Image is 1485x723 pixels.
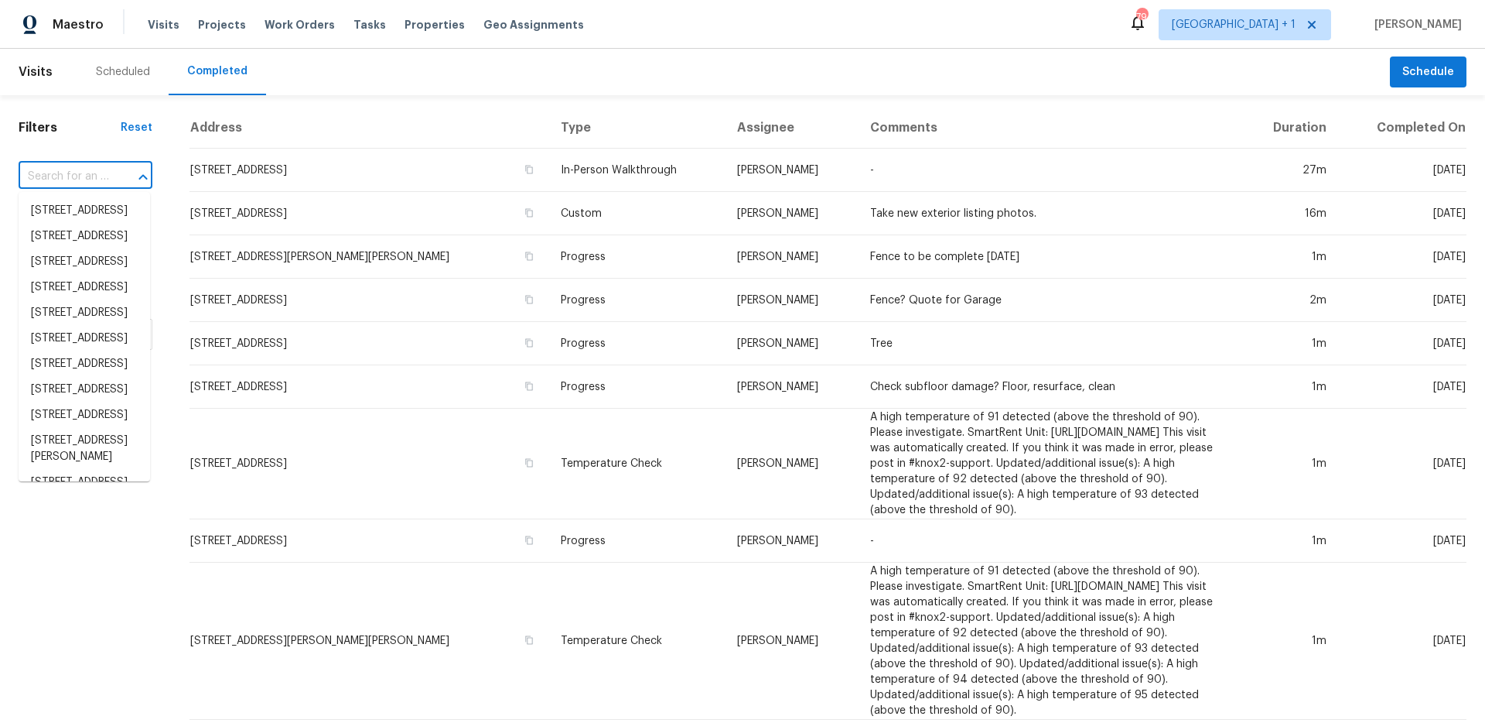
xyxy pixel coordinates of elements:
[522,163,536,176] button: Copy Address
[858,322,1241,365] td: Tree
[858,192,1241,235] td: Take new exterior listing photos.
[189,365,548,409] td: [STREET_ADDRESS]
[189,235,548,279] td: [STREET_ADDRESS][PERSON_NAME][PERSON_NAME]
[19,55,53,89] span: Visits
[189,149,548,192] td: [STREET_ADDRESS]
[19,275,150,300] li: [STREET_ADDRESS]
[1339,149,1466,192] td: [DATE]
[189,563,548,720] td: [STREET_ADDRESS][PERSON_NAME][PERSON_NAME]
[725,519,858,563] td: [PERSON_NAME]
[548,365,725,409] td: Progress
[96,64,150,80] div: Scheduled
[1339,322,1466,365] td: [DATE]
[858,563,1241,720] td: A high temperature of 91 detected (above the threshold of 90). Please investigate. SmartRent Unit...
[1241,322,1339,365] td: 1m
[19,428,150,470] li: [STREET_ADDRESS][PERSON_NAME]
[725,322,858,365] td: [PERSON_NAME]
[522,633,536,647] button: Copy Address
[522,533,536,547] button: Copy Address
[19,326,150,351] li: [STREET_ADDRESS]
[522,206,536,220] button: Copy Address
[19,224,150,249] li: [STREET_ADDRESS]
[19,198,150,224] li: [STREET_ADDRESS]
[1339,192,1466,235] td: [DATE]
[1241,279,1339,322] td: 2m
[1339,365,1466,409] td: [DATE]
[19,165,109,189] input: Search for an address...
[1241,192,1339,235] td: 16m
[198,17,246,33] span: Projects
[19,470,150,495] li: [STREET_ADDRESS]
[1241,563,1339,720] td: 1m
[121,120,152,135] div: Reset
[725,365,858,409] td: [PERSON_NAME]
[1339,108,1466,149] th: Completed On
[1136,9,1147,25] div: 79
[1339,563,1466,720] td: [DATE]
[522,249,536,263] button: Copy Address
[858,409,1241,519] td: A high temperature of 91 detected (above the threshold of 90). Please investigate. SmartRent Unit...
[19,249,150,275] li: [STREET_ADDRESS]
[353,19,386,30] span: Tasks
[189,409,548,519] td: [STREET_ADDRESS]
[548,235,725,279] td: Progress
[522,379,536,393] button: Copy Address
[725,409,858,519] td: [PERSON_NAME]
[548,149,725,192] td: In-Person Walkthrough
[1172,17,1296,33] span: [GEOGRAPHIC_DATA] + 1
[548,108,725,149] th: Type
[725,563,858,720] td: [PERSON_NAME]
[483,17,584,33] span: Geo Assignments
[187,63,247,79] div: Completed
[1241,149,1339,192] td: 27m
[858,149,1241,192] td: -
[522,336,536,350] button: Copy Address
[725,235,858,279] td: [PERSON_NAME]
[725,108,858,149] th: Assignee
[858,279,1241,322] td: Fence? Quote for Garage
[265,17,335,33] span: Work Orders
[1368,17,1462,33] span: [PERSON_NAME]
[858,365,1241,409] td: Check subfloor damage? Floor, resurface, clean
[522,293,536,307] button: Copy Address
[1339,519,1466,563] td: [DATE]
[858,519,1241,563] td: -
[1241,519,1339,563] td: 1m
[1390,57,1466,88] button: Schedule
[548,192,725,235] td: Custom
[189,279,548,322] td: [STREET_ADDRESS]
[19,120,121,135] h1: Filters
[189,108,548,149] th: Address
[522,456,536,470] button: Copy Address
[858,235,1241,279] td: Fence to be complete [DATE]
[548,563,725,720] td: Temperature Check
[1241,409,1339,519] td: 1m
[1402,63,1454,82] span: Schedule
[53,17,104,33] span: Maestro
[148,17,179,33] span: Visits
[548,409,725,519] td: Temperature Check
[189,519,548,563] td: [STREET_ADDRESS]
[548,322,725,365] td: Progress
[132,166,154,188] button: Close
[548,279,725,322] td: Progress
[1339,409,1466,519] td: [DATE]
[19,351,150,377] li: [STREET_ADDRESS]
[1339,235,1466,279] td: [DATE]
[1241,108,1339,149] th: Duration
[725,149,858,192] td: [PERSON_NAME]
[548,519,725,563] td: Progress
[19,300,150,326] li: [STREET_ADDRESS]
[725,279,858,322] td: [PERSON_NAME]
[725,192,858,235] td: [PERSON_NAME]
[1339,279,1466,322] td: [DATE]
[405,17,465,33] span: Properties
[858,108,1241,149] th: Comments
[19,377,150,403] li: [STREET_ADDRESS]
[19,403,150,428] li: [STREET_ADDRESS]
[189,192,548,235] td: [STREET_ADDRESS]
[1241,365,1339,409] td: 1m
[189,322,548,365] td: [STREET_ADDRESS]
[1241,235,1339,279] td: 1m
